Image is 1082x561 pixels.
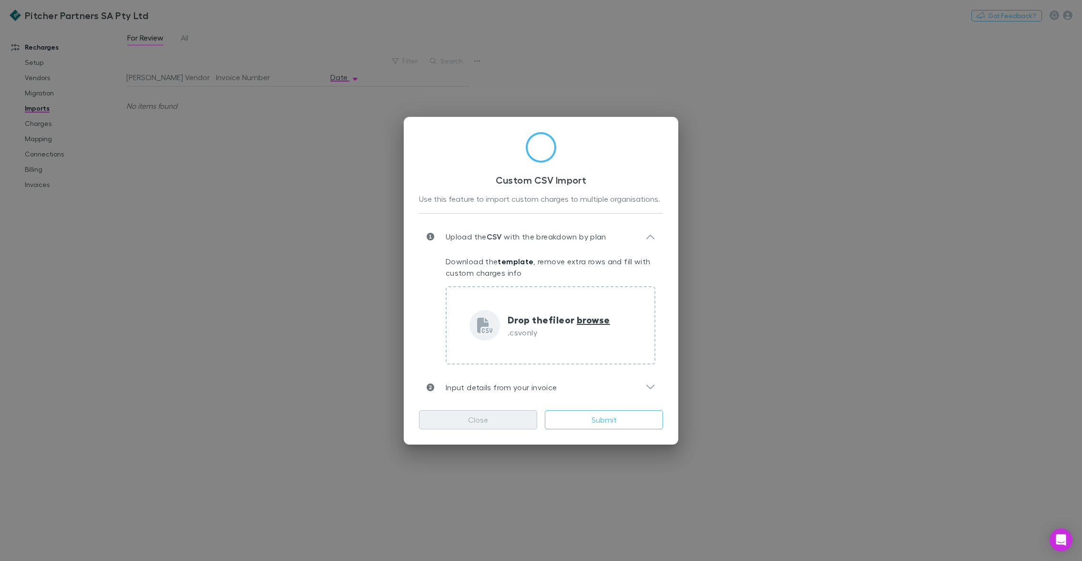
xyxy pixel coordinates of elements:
div: Use this feature to import custom charges to multiple organisations. [419,193,663,206]
h3: Custom CSV Import [419,174,663,186]
a: template [498,257,533,266]
div: Input details from your invoice [419,372,663,403]
strong: CSV [487,232,502,241]
div: Upload theCSV with the breakdown by plan [419,221,663,252]
button: Close [419,410,537,429]
p: Drop the file or [508,312,610,327]
div: Open Intercom Messenger [1050,529,1072,551]
p: Input details from your invoice [434,382,557,393]
button: Submit [545,410,663,429]
p: .csv only [508,327,610,338]
span: browse [577,313,610,326]
p: Upload the with the breakdown by plan [434,231,606,242]
p: Download the , remove extra rows and fill with custom charges info [446,256,655,279]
